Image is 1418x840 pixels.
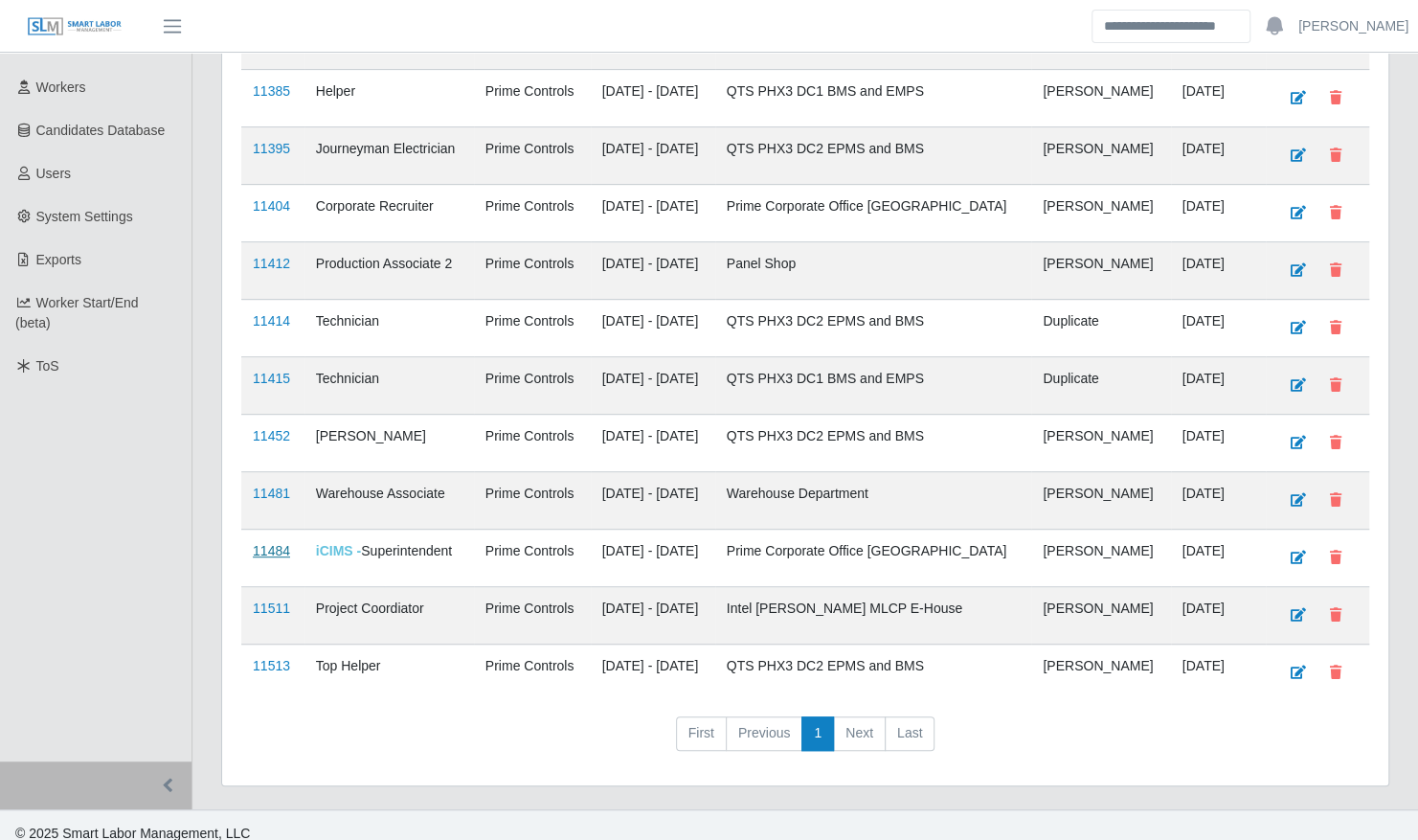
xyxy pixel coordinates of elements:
td: [PERSON_NAME] [1031,70,1170,127]
td: Production Associate 2 [304,242,474,300]
a: 11385 [253,83,290,99]
a: 11484 [253,543,290,558]
td: Prime Controls [474,185,591,242]
td: [PERSON_NAME] [304,415,474,472]
td: [DATE] - [DATE] [591,242,715,300]
td: QTS PHX3 DC2 EPMS and BMS [715,415,1032,472]
a: 11414 [253,313,290,329]
td: [DATE] - [DATE] [591,530,715,587]
td: Journeyman Electrician [304,127,474,185]
td: Prime Controls [474,415,591,472]
td: Prime Controls [474,357,591,415]
td: Warehouse Department [715,472,1032,530]
td: [DATE] [1171,530,1267,587]
td: [DATE] [1171,300,1267,357]
td: [DATE] - [DATE] [591,645,715,702]
td: Duplicate [1031,357,1170,415]
a: [PERSON_NAME] [1298,16,1408,36]
td: Warehouse Associate [304,472,474,530]
td: [DATE] [1171,587,1267,645]
td: Prime Controls [474,300,591,357]
td: Duplicate [1031,300,1170,357]
span: Candidates Database [36,123,166,138]
td: Helper [304,70,474,127]
td: [DATE] [1171,357,1267,415]
span: Users [36,166,72,181]
nav: pagination [241,716,1369,766]
td: Prime Controls [474,472,591,530]
td: QTS PHX3 DC1 BMS and EMPS [715,70,1032,127]
span: iCIMS - [316,543,361,558]
td: [DATE] [1171,415,1267,472]
td: Prime Controls [474,242,591,300]
td: Prime Controls [474,645,591,702]
td: [PERSON_NAME] [1031,185,1170,242]
td: [DATE] [1171,70,1267,127]
td: [PERSON_NAME] [1031,472,1170,530]
img: SLM Logo [27,16,123,37]
a: 1 [801,716,834,751]
td: Project Coordiator [304,587,474,645]
td: Technician [304,357,474,415]
td: [DATE] [1171,645,1267,702]
td: [DATE] - [DATE] [591,185,715,242]
td: [DATE] - [DATE] [591,357,715,415]
td: Corporate Recruiter [304,185,474,242]
td: QTS PHX3 DC2 EPMS and BMS [715,300,1032,357]
td: [DATE] [1171,185,1267,242]
td: [PERSON_NAME] [1031,415,1170,472]
input: Search [1092,10,1250,43]
td: [PERSON_NAME] [1031,587,1170,645]
td: [PERSON_NAME] [1031,530,1170,587]
td: Prime Controls [474,127,591,185]
a: 11452 [253,428,290,443]
td: Prime Controls [474,70,591,127]
td: [DATE] - [DATE] [591,70,715,127]
td: Prime Controls [474,530,591,587]
a: 11395 [253,141,290,156]
td: [PERSON_NAME] [1031,645,1170,702]
td: Prime Corporate Office [GEOGRAPHIC_DATA] [715,185,1032,242]
a: 11415 [253,371,290,386]
a: 11481 [253,486,290,501]
span: ToS [36,358,59,374]
td: [DATE] [1171,127,1267,185]
td: [DATE] - [DATE] [591,300,715,357]
td: Superintendent [304,530,474,587]
td: QTS PHX3 DC2 EPMS and BMS [715,645,1032,702]
td: [DATE] - [DATE] [591,415,715,472]
span: Exports [36,252,81,267]
td: [PERSON_NAME] [1031,127,1170,185]
span: Workers [36,79,86,95]
td: [DATE] [1171,242,1267,300]
td: [DATE] - [DATE] [591,127,715,185]
span: System Settings [36,209,133,224]
td: Intel [PERSON_NAME] MLCP E-House [715,587,1032,645]
td: [DATE] [1171,472,1267,530]
td: Top Helper [304,645,474,702]
a: 11412 [253,256,290,271]
td: QTS PHX3 DC1 BMS and EMPS [715,357,1032,415]
td: [DATE] - [DATE] [591,587,715,645]
a: 11404 [253,198,290,214]
td: Panel Shop [715,242,1032,300]
a: 11513 [253,658,290,673]
td: QTS PHX3 DC2 EPMS and BMS [715,127,1032,185]
td: Technician [304,300,474,357]
td: Prime Corporate Office [GEOGRAPHIC_DATA] [715,530,1032,587]
td: [DATE] - [DATE] [591,472,715,530]
td: [PERSON_NAME] [1031,242,1170,300]
td: Prime Controls [474,587,591,645]
span: Worker Start/End (beta) [15,295,139,330]
a: 11511 [253,601,290,616]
